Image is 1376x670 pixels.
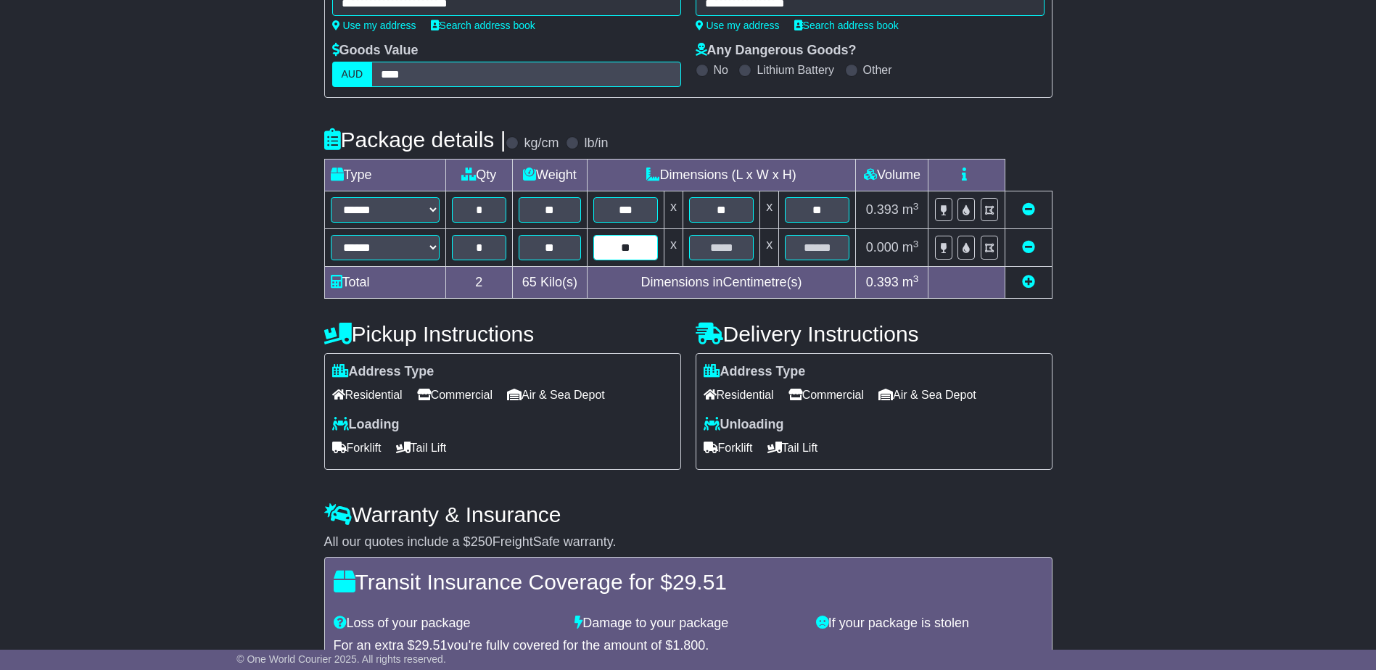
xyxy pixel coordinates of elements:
[809,616,1050,632] div: If your package is stolen
[902,202,919,217] span: m
[326,616,568,632] div: Loss of your package
[672,570,727,594] span: 29.51
[332,20,416,31] a: Use my address
[324,534,1052,550] div: All our quotes include a $ FreightSafe warranty.
[431,20,535,31] a: Search address book
[445,160,513,191] td: Qty
[913,239,919,249] sup: 3
[794,20,899,31] a: Search address book
[324,267,445,299] td: Total
[704,437,753,459] span: Forklift
[760,191,779,229] td: x
[856,160,928,191] td: Volume
[913,201,919,212] sup: 3
[714,63,728,77] label: No
[236,653,446,665] span: © One World Courier 2025. All rights reserved.
[696,20,780,31] a: Use my address
[704,417,784,433] label: Unloading
[324,502,1052,526] h4: Warranty & Insurance
[863,63,892,77] label: Other
[567,616,809,632] div: Damage to your package
[445,267,513,299] td: 2
[1022,240,1035,255] a: Remove this item
[696,322,1052,346] h4: Delivery Instructions
[332,437,382,459] span: Forklift
[334,638,1043,654] div: For an extra $ you're fully covered for the amount of $ .
[878,384,976,406] span: Air & Sea Depot
[788,384,864,406] span: Commercial
[332,364,434,380] label: Address Type
[866,202,899,217] span: 0.393
[522,275,537,289] span: 65
[584,136,608,152] label: lb/in
[704,384,774,406] span: Residential
[664,191,683,229] td: x
[415,638,448,653] span: 29.51
[417,384,493,406] span: Commercial
[324,322,681,346] h4: Pickup Instructions
[332,62,373,87] label: AUD
[902,240,919,255] span: m
[524,136,559,152] label: kg/cm
[757,63,834,77] label: Lithium Battery
[587,267,856,299] td: Dimensions in Centimetre(s)
[324,128,506,152] h4: Package details |
[396,437,447,459] span: Tail Lift
[334,570,1043,594] h4: Transit Insurance Coverage for $
[696,43,857,59] label: Any Dangerous Goods?
[1022,202,1035,217] a: Remove this item
[913,273,919,284] sup: 3
[332,384,403,406] span: Residential
[704,364,806,380] label: Address Type
[664,229,683,267] td: x
[513,267,588,299] td: Kilo(s)
[672,638,705,653] span: 1,800
[513,160,588,191] td: Weight
[587,160,856,191] td: Dimensions (L x W x H)
[902,275,919,289] span: m
[471,534,493,549] span: 250
[866,240,899,255] span: 0.000
[332,417,400,433] label: Loading
[760,229,779,267] td: x
[507,384,605,406] span: Air & Sea Depot
[767,437,818,459] span: Tail Lift
[324,160,445,191] td: Type
[866,275,899,289] span: 0.393
[332,43,419,59] label: Goods Value
[1022,275,1035,289] a: Add new item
